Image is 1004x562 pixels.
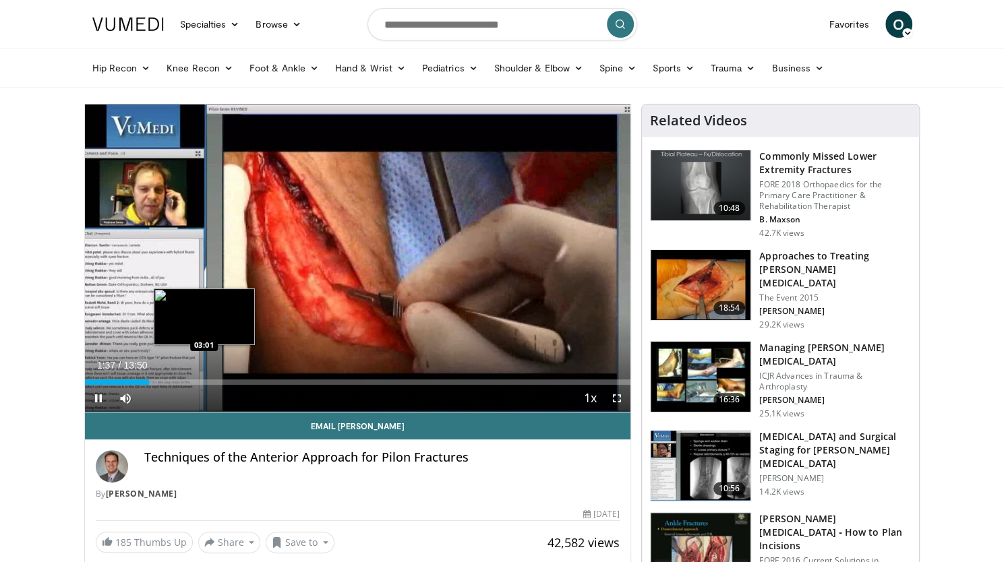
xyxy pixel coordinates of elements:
input: Search topics, interventions [367,8,637,40]
button: Share [198,532,261,553]
video-js: Video Player [85,104,631,412]
button: Fullscreen [603,385,630,412]
a: Knee Recon [158,55,241,82]
img: b2dda1fe-5346-4c93-a1b2-7c13bfae244a.150x105_q85_crop-smart_upscale.jpg [651,250,750,320]
div: Progress Bar [85,379,631,385]
img: d5ySKFN8UhyXrjO34xMDoxOjB1O8AjAz.150x105_q85_crop-smart_upscale.jpg [651,431,750,501]
img: 296977_0000_1.png.150x105_q85_crop-smart_upscale.jpg [651,342,750,412]
button: Playback Rate [577,385,603,412]
span: 185 [115,536,131,549]
span: 10:48 [713,201,746,215]
h3: [PERSON_NAME] [MEDICAL_DATA] ‐ How to Plan Incisions [759,512,911,553]
h3: [MEDICAL_DATA] and Surgical Staging for [PERSON_NAME] [MEDICAL_DATA] [759,430,911,470]
img: VuMedi Logo [92,18,164,31]
span: 10:56 [713,482,746,495]
a: Email [PERSON_NAME] [85,412,631,439]
p: FORE 2018 Orthopaedics for the Primary Care Practitioner & Rehabilitation Therapist [759,179,911,212]
a: O [885,11,912,38]
a: 16:36 Managing [PERSON_NAME] [MEDICAL_DATA] ICJR Advances in Trauma & Arthroplasty [PERSON_NAME] ... [650,341,911,419]
img: Avatar [96,450,128,482]
img: image.jpeg [154,288,255,345]
a: Foot & Ankle [241,55,327,82]
p: 25.1K views [759,408,804,419]
a: Pediatrics [414,55,486,82]
button: Save to [266,532,334,553]
p: 29.2K views [759,319,804,330]
h4: Techniques of the Anterior Approach for Pilon Fractures [144,450,620,465]
p: [PERSON_NAME] [759,306,911,317]
a: 10:48 Commonly Missed Lower Extremity Fractures FORE 2018 Orthopaedics for the Primary Care Pract... [650,150,911,239]
div: By [96,488,620,500]
a: 18:54 Approaches to Treating [PERSON_NAME] [MEDICAL_DATA] The Event 2015 [PERSON_NAME] 29.2K views [650,249,911,330]
a: Specialties [172,11,248,38]
div: [DATE] [583,508,620,520]
a: Favorites [821,11,877,38]
p: [PERSON_NAME] [759,473,911,484]
h3: Approaches to Treating [PERSON_NAME] [MEDICAL_DATA] [759,249,911,290]
img: 4aa379b6-386c-4fb5-93ee-de5617843a87.150x105_q85_crop-smart_upscale.jpg [651,150,750,220]
h4: Related Videos [650,113,747,129]
a: [PERSON_NAME] [106,488,177,499]
button: Mute [112,385,139,412]
p: B. Maxson [759,214,911,225]
a: Hand & Wrist [327,55,414,82]
button: Pause [85,385,112,412]
a: Sports [645,55,703,82]
a: Business [763,55,832,82]
a: 185 Thumbs Up [96,532,193,553]
p: [PERSON_NAME] [759,395,911,406]
a: Hip Recon [84,55,159,82]
h3: Commonly Missed Lower Extremity Fractures [759,150,911,177]
a: Spine [591,55,645,82]
span: 1:37 [97,360,115,371]
p: 14.2K views [759,487,804,497]
span: 13:50 [123,360,147,371]
span: 42,582 views [548,534,620,551]
p: The Event 2015 [759,292,911,303]
span: 18:54 [713,301,746,315]
p: 42.7K views [759,228,804,239]
a: Trauma [703,55,764,82]
p: ICJR Advances in Trauma & Arthroplasty [759,371,911,392]
span: / [119,360,121,371]
h3: Managing [PERSON_NAME] [MEDICAL_DATA] [759,341,911,368]
span: 16:36 [713,393,746,406]
a: 10:56 [MEDICAL_DATA] and Surgical Staging for [PERSON_NAME] [MEDICAL_DATA] [PERSON_NAME] 14.2K views [650,430,911,501]
a: Browse [247,11,309,38]
a: Shoulder & Elbow [486,55,591,82]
